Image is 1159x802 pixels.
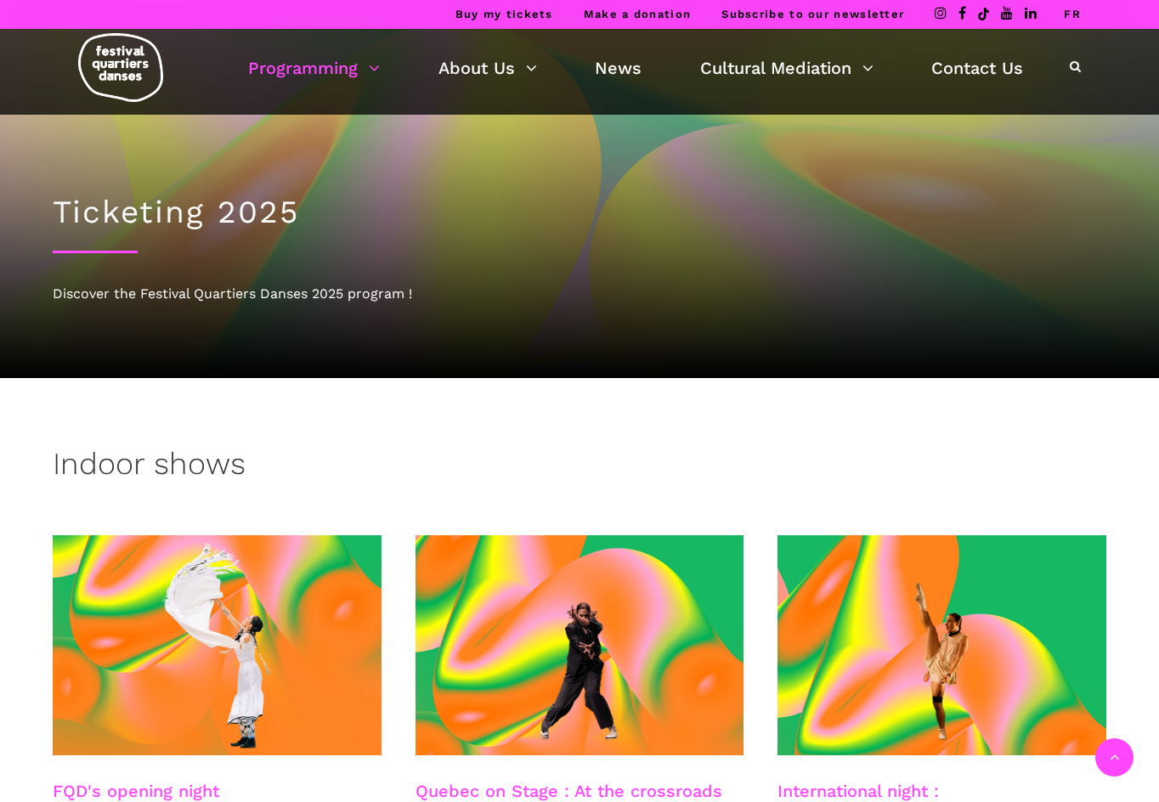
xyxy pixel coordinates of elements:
[595,54,642,82] a: News
[455,8,553,20] a: Buy my tickets
[53,446,246,489] h3: Indoor shows
[931,54,1023,82] a: Contact Us
[1064,8,1081,20] a: FR
[53,194,1106,231] h1: Ticketing 2025
[78,33,163,102] img: logo-fqd-med
[584,8,692,20] a: Make a donation
[700,54,873,82] a: Cultural Mediation
[248,54,380,82] a: Programming
[53,283,1106,305] div: Discover the Festival Quartiers Danses 2025 program !
[53,781,219,801] a: FQD's opening night
[438,54,537,82] a: About Us
[721,8,904,20] a: Subscribe to our newsletter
